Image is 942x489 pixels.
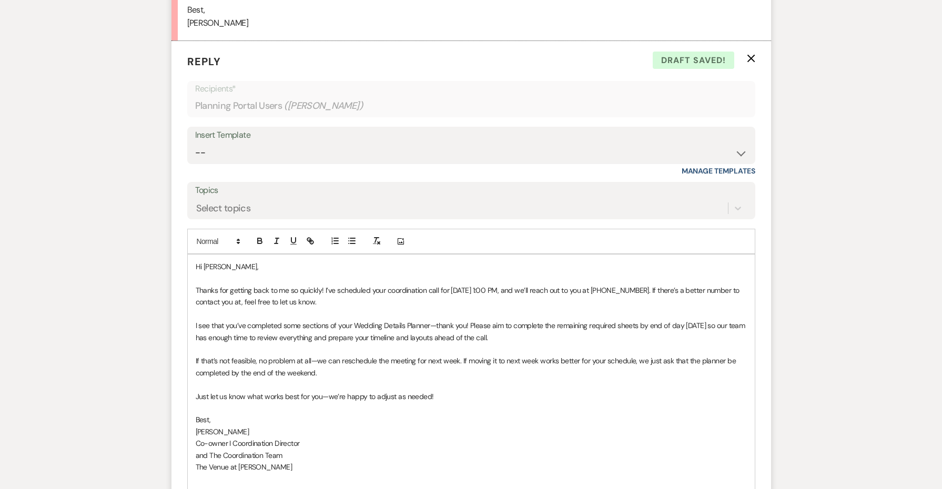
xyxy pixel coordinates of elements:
p: Just let us know what works best for you—we’re happy to adjust as needed! [196,391,747,402]
p: The Venue at [PERSON_NAME] [196,461,747,473]
div: Select topics [196,201,251,216]
p: and The Coordination Team [196,450,747,461]
p: Thanks for getting back to me so quickly! I’ve scheduled your coordination call for [DATE] 1:00 P... [196,284,747,308]
p: Recipients* [195,82,747,96]
p: Hi [PERSON_NAME], [196,261,747,272]
span: ( [PERSON_NAME] ) [284,99,363,113]
label: Topics [195,183,747,198]
p: Best, [196,414,747,425]
p: [PERSON_NAME] [196,426,747,437]
a: Manage Templates [682,166,755,176]
span: Draft saved! [653,52,734,69]
p: Co-owner I Coordination Director [196,437,747,449]
p: If that’s not feasible, no problem at all—we can reschedule the meeting for next week. If moving ... [196,355,747,379]
p: I see that you’ve completed some sections of your Wedding Details Planner—thank you! Please aim t... [196,320,747,343]
div: Insert Template [195,128,747,143]
span: Reply [187,55,221,68]
div: Planning Portal Users [195,96,747,116]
